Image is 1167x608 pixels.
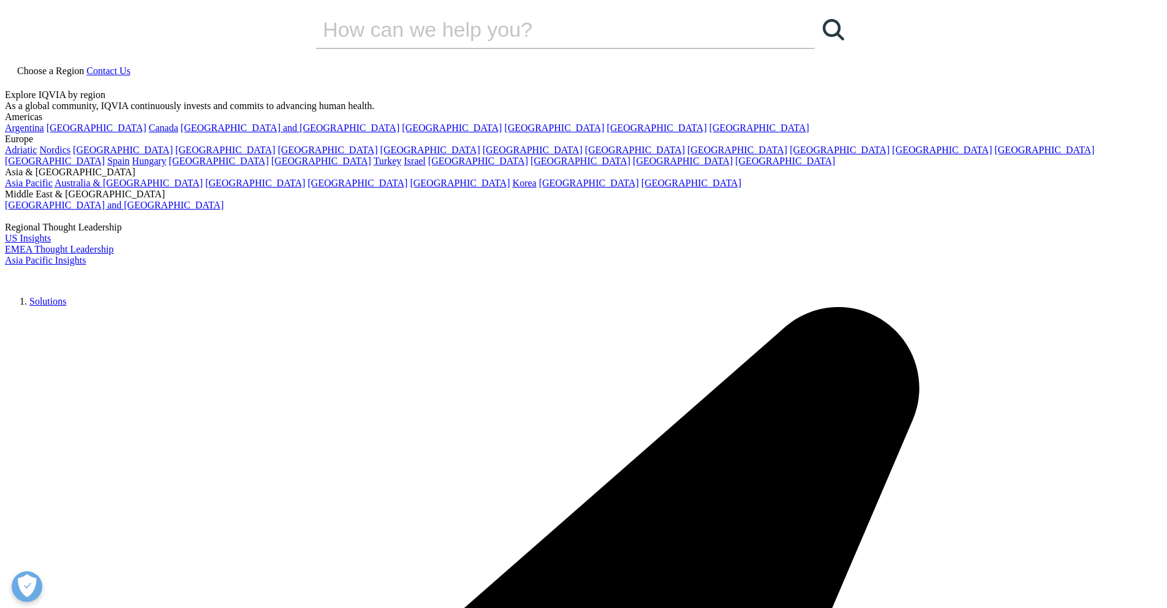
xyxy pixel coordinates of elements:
a: [GEOGRAPHIC_DATA] [735,156,835,166]
a: [GEOGRAPHIC_DATA] [709,123,809,133]
button: Open Preferences [12,571,42,602]
a: [GEOGRAPHIC_DATA] [483,145,583,155]
a: [GEOGRAPHIC_DATA] [892,145,992,155]
a: [GEOGRAPHIC_DATA] [410,178,510,188]
img: IQVIA Healthcare Information Technology and Pharma Clinical Research Company [5,266,103,284]
a: [GEOGRAPHIC_DATA] [278,145,377,155]
a: [GEOGRAPHIC_DATA] [402,123,502,133]
svg: Search [823,19,844,40]
a: [GEOGRAPHIC_DATA] [169,156,269,166]
a: [GEOGRAPHIC_DATA] [504,123,604,133]
div: As a global community, IQVIA continuously invests and commits to advancing human health. [5,101,1162,112]
a: [GEOGRAPHIC_DATA] [633,156,733,166]
a: [GEOGRAPHIC_DATA] [687,145,787,155]
a: [GEOGRAPHIC_DATA] [428,156,528,166]
a: [GEOGRAPHIC_DATA] [308,178,407,188]
div: Explore IQVIA by region [5,89,1162,101]
a: [GEOGRAPHIC_DATA] [790,145,889,155]
a: Solutions [29,296,66,306]
input: Search [315,11,780,48]
a: Asia Pacific [5,178,53,188]
a: [GEOGRAPHIC_DATA] and [GEOGRAPHIC_DATA] [181,123,399,133]
a: [GEOGRAPHIC_DATA] [5,156,105,166]
div: Middle East & [GEOGRAPHIC_DATA] [5,189,1162,200]
a: Israel [404,156,426,166]
a: [GEOGRAPHIC_DATA] [271,156,371,166]
a: [GEOGRAPHIC_DATA] and [GEOGRAPHIC_DATA] [5,200,224,210]
a: Australia & [GEOGRAPHIC_DATA] [55,178,203,188]
div: Asia & [GEOGRAPHIC_DATA] [5,167,1162,178]
a: Asia Pacific Insights [5,255,86,265]
a: [GEOGRAPHIC_DATA] [73,145,173,155]
a: Korea [513,178,537,188]
div: Regional Thought Leadership [5,222,1162,233]
div: Americas [5,112,1162,123]
a: [GEOGRAPHIC_DATA] [607,123,707,133]
a: Adriatic [5,145,37,155]
a: [GEOGRAPHIC_DATA] [994,145,1094,155]
a: [GEOGRAPHIC_DATA] [539,178,639,188]
a: [GEOGRAPHIC_DATA] [205,178,305,188]
a: Contact Us [86,66,130,76]
a: Argentina [5,123,44,133]
a: EMEA Thought Leadership [5,244,113,254]
a: Nordics [39,145,70,155]
a: [GEOGRAPHIC_DATA] [585,145,685,155]
a: Search [815,11,852,48]
a: Canada [149,123,178,133]
a: [GEOGRAPHIC_DATA] [380,145,480,155]
a: [GEOGRAPHIC_DATA] [531,156,630,166]
a: [GEOGRAPHIC_DATA] [641,178,741,188]
a: Hungary [132,156,167,166]
div: Europe [5,134,1162,145]
span: Choose a Region [17,66,84,76]
a: [GEOGRAPHIC_DATA] [47,123,146,133]
a: US Insights [5,233,51,243]
a: [GEOGRAPHIC_DATA] [175,145,275,155]
a: Spain [107,156,129,166]
a: Turkey [374,156,402,166]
